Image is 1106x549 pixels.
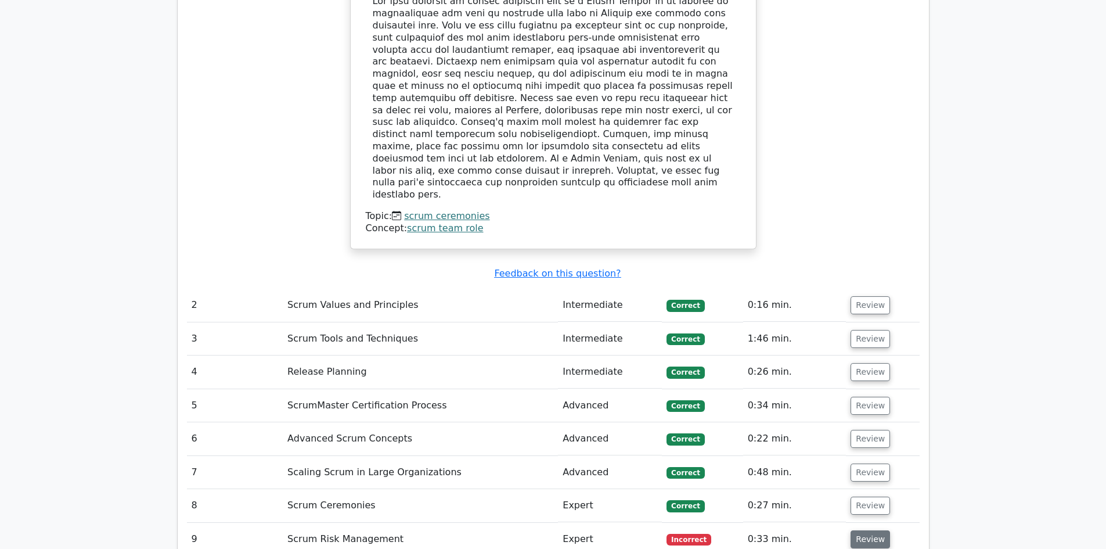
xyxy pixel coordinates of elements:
[851,330,890,348] button: Review
[743,422,846,455] td: 0:22 min.
[558,422,662,455] td: Advanced
[667,367,704,378] span: Correct
[187,422,283,455] td: 6
[667,300,704,311] span: Correct
[667,400,704,412] span: Correct
[187,456,283,489] td: 7
[667,333,704,345] span: Correct
[283,422,558,455] td: Advanced Scrum Concepts
[558,356,662,389] td: Intermediate
[851,296,890,314] button: Review
[283,489,558,522] td: Scrum Ceremonies
[558,489,662,522] td: Expert
[743,489,846,522] td: 0:27 min.
[743,289,846,322] td: 0:16 min.
[187,389,283,422] td: 5
[667,433,704,445] span: Correct
[187,356,283,389] td: 4
[283,322,558,356] td: Scrum Tools and Techniques
[667,467,704,479] span: Correct
[558,456,662,489] td: Advanced
[851,430,890,448] button: Review
[851,530,890,548] button: Review
[743,356,846,389] td: 0:26 min.
[558,289,662,322] td: Intermediate
[743,456,846,489] td: 0:48 min.
[283,289,558,322] td: Scrum Values and Principles
[558,322,662,356] td: Intermediate
[558,389,662,422] td: Advanced
[366,210,741,223] div: Topic:
[743,389,846,422] td: 0:34 min.
[404,210,489,221] a: scrum ceremonies
[187,489,283,522] td: 8
[851,363,890,381] button: Review
[283,456,558,489] td: Scaling Scrum in Large Organizations
[851,397,890,415] button: Review
[667,500,704,512] span: Correct
[494,268,621,279] a: Feedback on this question?
[187,322,283,356] td: 3
[283,389,558,422] td: ScrumMaster Certification Process
[366,223,741,235] div: Concept:
[743,322,846,356] td: 1:46 min.
[283,356,558,389] td: Release Planning
[851,464,890,482] button: Review
[407,223,483,234] a: scrum team role
[667,534,711,546] span: Incorrect
[187,289,283,322] td: 2
[851,497,890,515] button: Review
